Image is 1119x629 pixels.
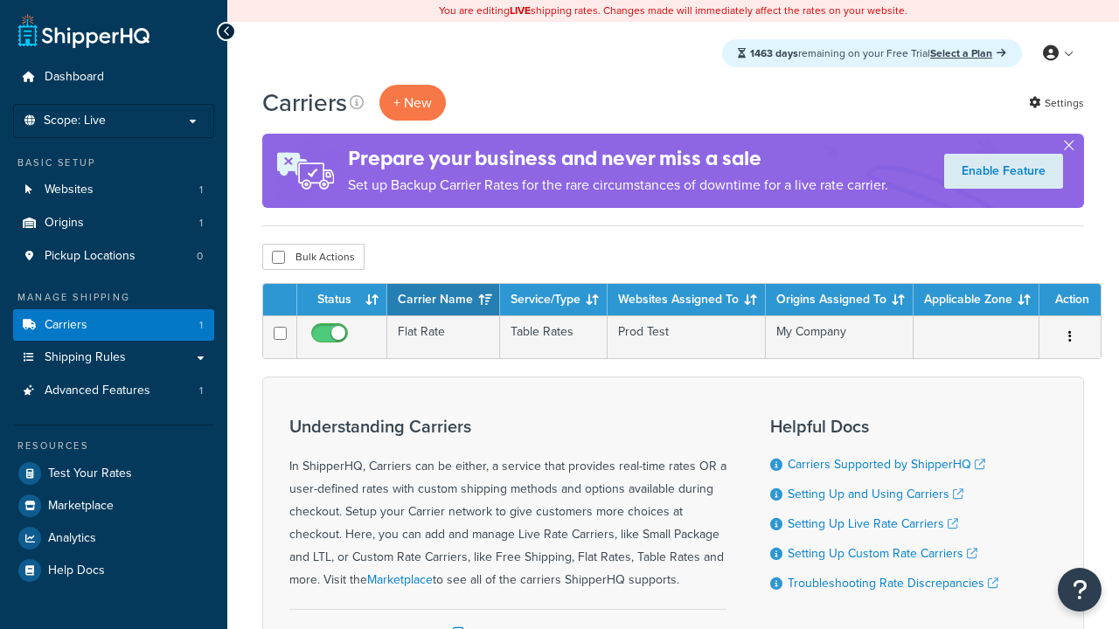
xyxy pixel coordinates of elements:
span: Carriers [45,318,87,333]
strong: 1463 days [750,45,798,61]
li: Websites [13,174,214,206]
a: Test Your Rates [13,458,214,489]
td: Table Rates [500,315,608,358]
a: Help Docs [13,555,214,586]
span: Advanced Features [45,384,150,398]
a: Carriers Supported by ShipperHQ [788,455,985,473]
span: Test Your Rates [48,467,132,481]
a: Carriers 1 [13,309,214,342]
span: 1 [199,183,203,197]
li: Pickup Locations [13,240,214,273]
span: Origins [45,216,84,231]
a: Setting Up Custom Rate Carriers [788,544,977,563]
div: remaining on your Free Trial [722,39,1022,67]
span: Pickup Locations [45,249,136,264]
span: 1 [199,216,203,231]
h3: Understanding Carriers [289,417,726,436]
a: ShipperHQ Home [18,13,149,48]
a: Settings [1029,91,1084,115]
span: Analytics [48,531,96,546]
a: Select a Plan [930,45,1006,61]
b: LIVE [510,3,531,18]
th: Service/Type: activate to sort column ascending [500,284,608,315]
span: 1 [199,384,203,398]
a: Troubleshooting Rate Discrepancies [788,574,998,592]
span: Shipping Rules [45,350,126,365]
a: Websites 1 [13,174,214,206]
li: Carriers [13,309,214,342]
div: In ShipperHQ, Carriers can be either, a service that provides real-time rates OR a user-defined r... [289,417,726,591]
a: Setting Up Live Rate Carriers [788,515,958,533]
a: Advanced Features 1 [13,375,214,407]
th: Websites Assigned To: activate to sort column ascending [608,284,766,315]
th: Carrier Name: activate to sort column ascending [387,284,500,315]
span: Scope: Live [44,114,106,128]
td: Flat Rate [387,315,500,358]
li: Advanced Features [13,375,214,407]
a: Origins 1 [13,207,214,239]
span: Help Docs [48,563,105,578]
a: Marketplace [367,570,433,589]
img: ad-rules-rateshop-fe6ec290ccb7230408bd80ed9643f0289d75e0ffd9eb532fc0e269fcd187b520.png [262,134,348,208]
span: 1 [199,318,203,333]
span: Dashboard [45,70,104,85]
a: Shipping Rules [13,342,214,374]
button: + New [379,85,446,121]
th: Status: activate to sort column ascending [297,284,387,315]
div: Manage Shipping [13,290,214,305]
button: Bulk Actions [262,244,365,270]
h3: Helpful Docs [770,417,998,436]
a: Setting Up and Using Carriers [788,485,963,503]
span: Marketplace [48,499,114,514]
th: Origins Assigned To: activate to sort column ascending [766,284,914,315]
a: Dashboard [13,61,214,93]
h1: Carriers [262,86,347,120]
a: Enable Feature [944,154,1063,189]
div: Resources [13,439,214,453]
p: Set up Backup Carrier Rates for the rare circumstances of downtime for a live rate carrier. [348,173,888,197]
th: Applicable Zone: activate to sort column ascending [914,284,1039,315]
td: Prod Test [608,315,766,358]
td: My Company [766,315,914,358]
a: Marketplace [13,490,214,522]
th: Action [1039,284,1101,315]
button: Open Resource Center [1058,568,1102,612]
a: Pickup Locations 0 [13,240,214,273]
div: Basic Setup [13,156,214,170]
a: Analytics [13,522,214,554]
h4: Prepare your business and never miss a sale [348,144,888,173]
li: Origins [13,207,214,239]
span: 0 [197,249,203,264]
span: Websites [45,183,94,197]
